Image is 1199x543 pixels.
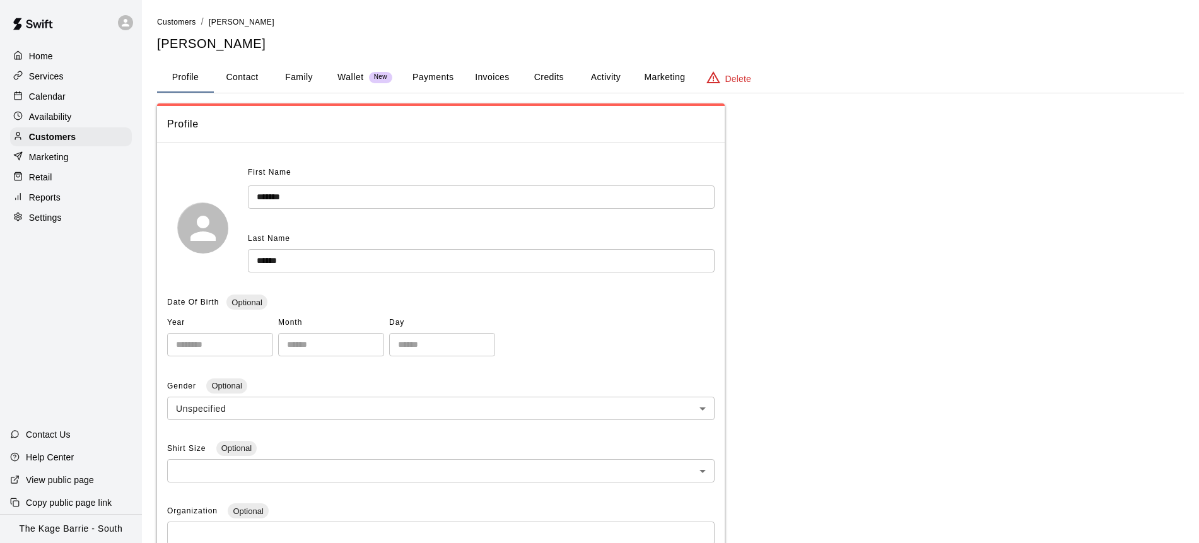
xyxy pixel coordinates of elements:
p: Marketing [29,151,69,163]
button: Family [271,62,327,93]
a: Marketing [10,148,132,166]
p: Customers [29,131,76,143]
li: / [201,15,204,28]
span: Optional [206,381,247,390]
a: Reports [10,188,132,207]
button: Marketing [634,62,695,93]
p: Delete [725,73,751,85]
button: Invoices [464,62,520,93]
span: First Name [248,163,291,183]
span: Day [389,313,495,333]
p: Calendar [29,90,66,103]
p: View public page [26,474,94,486]
span: Optional [216,443,257,453]
a: Calendar [10,87,132,106]
span: Last Name [248,234,290,243]
a: Services [10,67,132,86]
p: Contact Us [26,428,71,441]
span: Year [167,313,273,333]
p: Copy public page link [26,496,112,509]
a: Settings [10,208,132,227]
button: Credits [520,62,577,93]
p: Help Center [26,451,74,464]
span: New [369,73,392,81]
a: Customers [157,16,196,26]
a: Home [10,47,132,66]
button: Activity [577,62,634,93]
p: Availability [29,110,72,123]
span: Gender [167,382,199,390]
div: basic tabs example [157,62,1184,93]
p: Retail [29,171,52,184]
span: [PERSON_NAME] [209,18,274,26]
span: Optional [226,298,267,307]
span: Date Of Birth [167,298,219,307]
nav: breadcrumb [157,15,1184,29]
span: Customers [157,18,196,26]
button: Payments [402,62,464,93]
span: Optional [228,506,268,516]
p: Reports [29,191,61,204]
div: Unspecified [167,397,715,420]
span: Organization [167,506,220,515]
span: Month [278,313,384,333]
button: Contact [214,62,271,93]
p: Settings [29,211,62,224]
a: Availability [10,107,132,126]
h5: [PERSON_NAME] [157,35,1184,52]
span: Shirt Size [167,444,209,453]
button: Profile [157,62,214,93]
span: Profile [167,116,715,132]
p: Wallet [337,71,364,84]
p: Services [29,70,64,83]
p: Home [29,50,53,62]
a: Retail [10,168,132,187]
a: Customers [10,127,132,146]
p: The Kage Barrie - South [20,522,123,535]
